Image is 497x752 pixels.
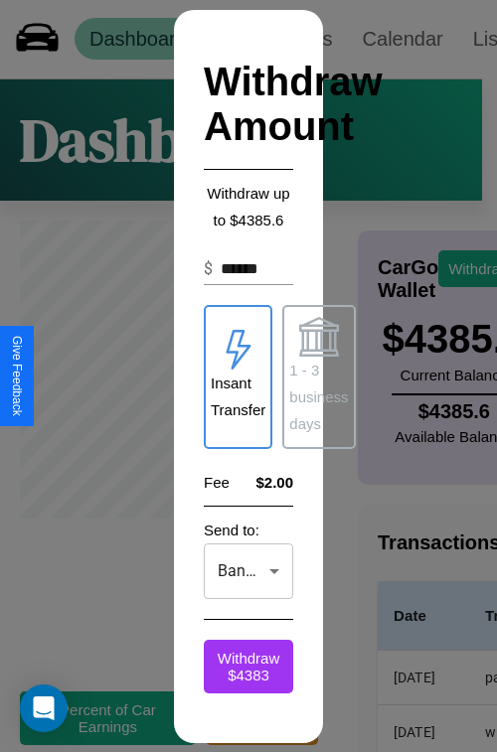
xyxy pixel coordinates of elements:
p: Fee [204,469,230,496]
p: Send to: [204,517,293,543]
p: Insant Transfer [211,370,265,423]
p: $ [204,257,213,281]
h2: Withdraw Amount [204,40,293,170]
button: Withdraw $4383 [204,640,293,693]
p: Withdraw up to $ 4385.6 [204,180,293,233]
div: Banky McBankface [204,543,293,599]
div: Give Feedback [10,336,24,416]
p: 1 - 3 business days [289,357,348,437]
div: Open Intercom Messenger [20,684,68,732]
h4: $2.00 [255,474,293,491]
